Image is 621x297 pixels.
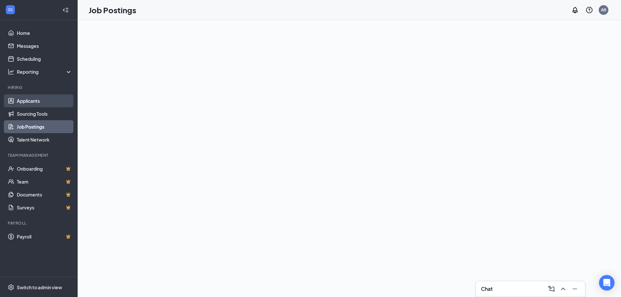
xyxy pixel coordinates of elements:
[546,284,557,294] button: ComposeMessage
[8,153,71,158] div: Team Management
[17,230,72,243] a: PayrollCrown
[17,284,62,291] div: Switch to admin view
[17,120,72,133] a: Job Postings
[601,7,606,13] div: AB
[8,220,71,226] div: Payroll
[599,275,615,291] div: Open Intercom Messenger
[17,162,72,175] a: OnboardingCrown
[8,85,71,90] div: Hiring
[17,175,72,188] a: TeamCrown
[17,69,72,75] div: Reporting
[481,285,493,292] h3: Chat
[17,94,72,107] a: Applicants
[571,285,579,293] svg: Minimize
[17,201,72,214] a: SurveysCrown
[571,6,579,14] svg: Notifications
[8,284,14,291] svg: Settings
[559,285,567,293] svg: ChevronUp
[570,284,580,294] button: Minimize
[62,7,69,13] svg: Collapse
[7,6,14,13] svg: WorkstreamLogo
[585,6,593,14] svg: QuestionInfo
[17,27,72,39] a: Home
[17,52,72,65] a: Scheduling
[17,107,72,120] a: Sourcing Tools
[17,133,72,146] a: Talent Network
[17,188,72,201] a: DocumentsCrown
[89,5,136,16] h1: Job Postings
[558,284,568,294] button: ChevronUp
[548,285,555,293] svg: ComposeMessage
[17,39,72,52] a: Messages
[8,69,14,75] svg: Analysis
